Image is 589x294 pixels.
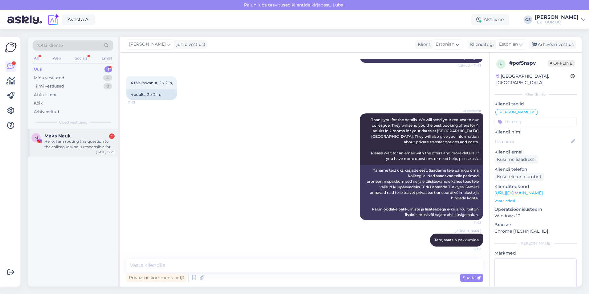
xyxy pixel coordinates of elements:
div: # pof5nspv [509,59,548,67]
span: Luba [331,2,345,8]
a: [URL][DOMAIN_NAME] [494,190,543,196]
div: Aktiivne [471,14,509,25]
span: Estonian [436,41,454,48]
div: Täname teid üksikasjade eest. Saadame teie päringu oma kolleegile. Nad saadavad teile parimad bro... [360,165,483,220]
p: Kliendi telefon [494,166,577,173]
input: Lisa nimi [495,138,570,145]
img: explore-ai [47,13,60,26]
p: Chrome [TECHNICAL_ID] [494,228,577,235]
span: [PERSON_NAME] [455,229,481,233]
div: 1 [104,66,112,72]
div: [GEOGRAPHIC_DATA], [GEOGRAPHIC_DATA] [496,73,571,86]
div: [PERSON_NAME] [535,15,579,20]
p: Kliendi tag'id [494,101,577,107]
p: Kliendi email [494,149,577,155]
span: Thank you for the details. We will send your request to our colleague. They will send you the bes... [371,117,480,161]
img: Askly Logo [5,42,17,53]
div: Küsi telefoninumbrit [494,173,544,181]
div: AI Assistent [34,92,57,98]
span: AI Assistent [458,108,481,113]
div: Hello, I am routing this question to the colleague who is responsible for this topic. The reply m... [44,139,115,150]
p: Klienditeekond [494,183,577,190]
div: All [33,54,40,62]
div: 8 [104,83,112,89]
p: Märkmed [494,250,577,256]
span: Estonian [499,41,518,48]
div: Uus [34,66,42,72]
a: Avasta AI [62,14,95,25]
div: Email [100,54,113,62]
div: 4 adults, 2 x 2 in, [126,89,177,100]
div: Küsi meiliaadressi [494,155,538,164]
div: TEZ TOUR OÜ [535,20,579,25]
div: Privaatne kommentaar [126,274,186,282]
p: Brauser [494,222,577,228]
span: Maks Nauk [44,133,71,139]
span: [PERSON_NAME] [129,41,166,48]
div: Socials [74,54,89,62]
div: [DATE] 12:23 [96,150,115,154]
div: Arhiveeritud [34,109,59,115]
p: Windows 10 [494,213,577,219]
div: Web [51,54,62,62]
p: Kliendi nimi [494,129,577,135]
div: 1 [109,133,115,139]
div: 4 [103,75,112,81]
div: Klienditugi [468,41,494,48]
span: 11:43 [128,100,151,105]
span: 11:43 [458,220,481,225]
span: 4 täiskasvanut, 2 x 2 in, [131,80,173,85]
span: 12:08 [458,247,481,251]
p: Operatsioonisüsteem [494,206,577,213]
span: Uued vestlused [59,120,87,125]
div: Klient [415,41,430,48]
div: [PERSON_NAME] [494,241,577,246]
span: M [35,135,38,140]
span: p [500,62,502,66]
div: Kliendi info [494,92,577,97]
span: Otsi kliente [38,42,63,49]
p: Vaata edasi ... [494,198,577,204]
input: Lisa tag [494,117,577,126]
span: Tere, saatsin pakkumine [434,238,479,242]
div: Minu vestlused [34,75,64,81]
span: Nähtud ✓ 11:42 [458,63,481,68]
span: Saada [463,275,481,280]
span: [PERSON_NAME] [498,110,531,114]
a: [PERSON_NAME]TEZ TOUR OÜ [535,15,585,25]
div: OS [524,15,532,24]
div: juhib vestlust [174,41,205,48]
div: Tiimi vestlused [34,83,64,89]
div: Kõik [34,100,43,106]
div: Arhiveeri vestlus [529,40,576,49]
span: Offline [548,60,575,67]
